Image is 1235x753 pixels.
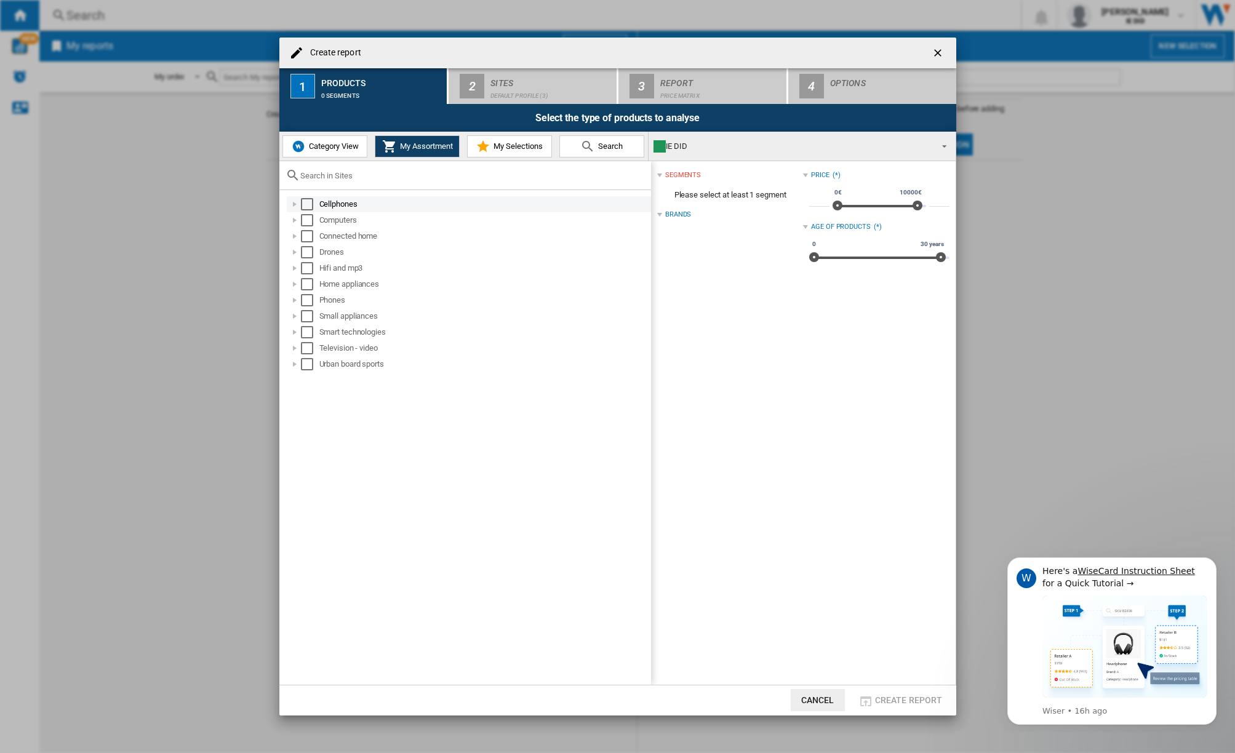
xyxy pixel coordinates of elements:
button: Category View [282,135,367,157]
button: My Selections [467,135,552,157]
button: 1 Products 0 segments [279,68,449,104]
md-checkbox: Select [301,230,319,242]
iframe: Intercom notifications message [989,546,1235,732]
button: getI18NText('BUTTONS.CLOSE_DIALOG') [927,41,951,65]
md-checkbox: Select [301,294,319,306]
div: Brands [665,210,691,220]
md-checkbox: Select [301,262,319,274]
div: 0 segments [321,86,442,99]
div: Options [830,73,951,86]
md-checkbox: Select [301,198,319,210]
md-checkbox: Select [301,342,319,354]
div: IE DID [653,138,931,155]
div: Home appliances [319,278,649,290]
md-checkbox: Select [301,278,319,290]
span: My Selections [490,141,543,151]
img: wiser-icon-blue.png [291,139,306,154]
div: Phones [319,294,649,306]
span: Please select at least 1 segment [657,183,803,207]
span: Search [595,141,623,151]
div: Computers [319,214,649,226]
div: Price [811,170,829,180]
md-checkbox: Select [301,246,319,258]
div: Select the type of products to analyse [279,104,956,132]
button: Search [559,135,644,157]
div: Television - video [319,342,649,354]
div: Age of products [811,222,871,232]
md-checkbox: Select [301,358,319,370]
input: Search in Sites [300,171,645,180]
div: Products [321,73,442,86]
md-checkbox: Select [301,326,319,338]
div: Smart technologies [319,326,649,338]
span: 10000€ [898,188,923,197]
div: Default profile (3) [490,86,612,99]
div: 2 [460,74,484,98]
button: 4 Options [788,68,956,104]
span: 0€ [833,188,844,197]
span: Category View [306,141,359,151]
button: 3 Report Price Matrix [618,68,788,104]
div: Drones [319,246,649,258]
div: Report [660,73,781,86]
div: 3 [629,74,654,98]
button: Cancel [791,689,845,711]
span: 0 [810,239,818,249]
ng-md-icon: getI18NText('BUTTONS.CLOSE_DIALOG') [932,47,946,62]
span: 30 years [919,239,945,249]
div: Urban board sports [319,358,649,370]
div: Connected home [319,230,649,242]
div: Small appliances [319,310,649,322]
div: 4 [799,74,824,98]
button: 2 Sites Default profile (3) [449,68,618,104]
div: segments [665,170,701,180]
div: 1 [290,74,315,98]
md-checkbox: Select [301,214,319,226]
button: My Assortment [375,135,460,157]
div: Sites [490,73,612,86]
button: Create report [855,689,946,711]
div: Hifi and mp3 [319,262,649,274]
md-checkbox: Select [301,310,319,322]
span: Create report [875,695,943,705]
span: My Assortment [397,141,453,151]
h4: Create report [304,47,361,59]
div: Price Matrix [660,86,781,99]
div: Cellphones [319,198,649,210]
